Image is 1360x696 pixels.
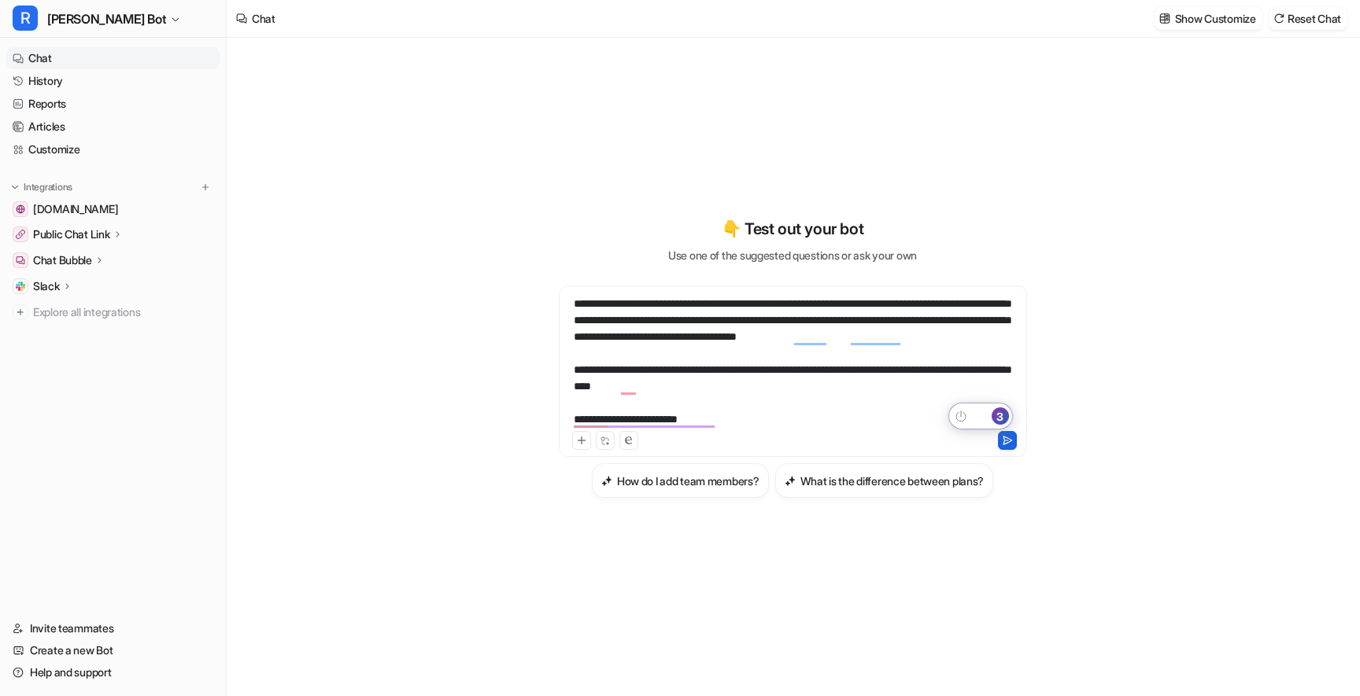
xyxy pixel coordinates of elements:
a: History [6,70,220,92]
button: Integrations [6,179,77,195]
img: reset [1273,13,1284,24]
a: Create a new Bot [6,639,220,661]
span: [PERSON_NAME] Bot [47,8,166,30]
img: Public Chat Link [16,230,25,239]
a: Explore all integrations [6,301,220,323]
img: explore all integrations [13,304,28,320]
p: Public Chat Link [33,226,110,242]
h3: What is the difference between plans? [800,473,985,489]
span: [DOMAIN_NAME] [33,201,118,217]
button: Reset Chat [1269,7,1347,30]
span: R [13,6,38,31]
span: Explore all integrations [33,300,213,325]
img: expand menu [9,182,20,193]
a: Articles [6,116,220,138]
div: To enrich screen reader interactions, please activate Accessibility in Grammarly extension settings [563,296,1023,428]
h3: How do I add team members? [617,473,759,489]
img: How do I add team members? [601,475,612,487]
img: What is the difference between plans? [785,475,796,487]
div: Chat [252,10,275,27]
button: What is the difference between plans?What is the difference between plans? [775,463,994,498]
a: Help and support [6,661,220,683]
a: Reports [6,93,220,115]
img: Slack [16,282,25,291]
p: 👇 Test out your bot [722,217,863,241]
a: Invite teammates [6,617,220,639]
img: menu_add.svg [200,182,211,193]
p: Use one of the suggested questions or ask your own [668,247,917,263]
img: Chat Bubble [16,256,25,265]
button: Show Customize [1155,7,1262,30]
a: getrella.com[DOMAIN_NAME] [6,198,220,220]
img: getrella.com [16,204,25,214]
p: Integrations [24,181,72,193]
img: customize [1159,13,1170,24]
a: Customize [6,138,220,160]
p: Slack [33,278,60,294]
button: How do I add team members?How do I add team members? [592,463,769,498]
p: Chat Bubble [33,252,92,268]
p: Show Customize [1175,10,1256,27]
a: Chat [6,47,220,69]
